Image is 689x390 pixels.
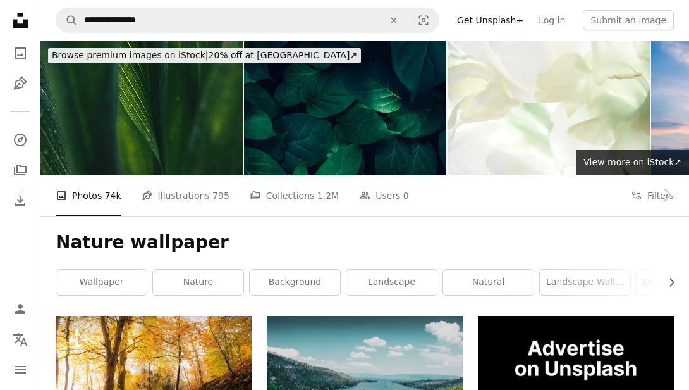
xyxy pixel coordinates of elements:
[645,134,689,256] a: Next
[317,189,339,203] span: 1.2M
[540,270,630,295] a: landscape wallpaper
[583,10,674,30] button: Submit an image
[244,41,446,175] img: abstract green leaf texture, nature background.
[443,270,534,295] a: natural
[153,270,243,295] a: nature
[660,270,674,295] button: scroll list to the right
[56,8,78,32] button: Search Unsplash
[56,270,147,295] a: wallpaper
[8,41,33,66] a: Photos
[56,8,439,33] form: Find visuals sitewide
[8,357,33,382] button: Menu
[631,175,674,216] button: Filters
[346,270,437,295] a: landscape
[448,41,650,175] img: gladiolus macro
[380,8,408,32] button: Clear
[40,41,243,175] img: Leaf surface with water drops, macro, shallow DOFLeaf surface with water drops, macro, shallow DOF
[583,157,681,167] span: View more on iStock ↗
[250,270,340,295] a: background
[449,10,531,30] a: Get Unsplash+
[8,127,33,153] a: Explore
[142,175,229,216] a: Illustrations 795
[212,189,229,203] span: 795
[52,50,357,60] span: 20% off at [GEOGRAPHIC_DATA] ↗
[267,375,463,387] a: green-leafed trees
[8,296,33,322] a: Log in / Sign up
[52,50,208,60] span: Browse premium images on iStock |
[250,175,339,216] a: Collections 1.2M
[576,150,689,175] a: View more on iStock↗
[56,231,674,254] h1: Nature wallpaper
[8,327,33,352] button: Language
[359,175,409,216] a: Users 0
[40,41,369,71] a: Browse premium images on iStock|20% off at [GEOGRAPHIC_DATA]↗
[56,375,252,387] a: a path in the woods with lots of leaves on the ground
[531,10,573,30] a: Log in
[403,189,409,203] span: 0
[408,8,439,32] button: Visual search
[8,71,33,96] a: Illustrations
